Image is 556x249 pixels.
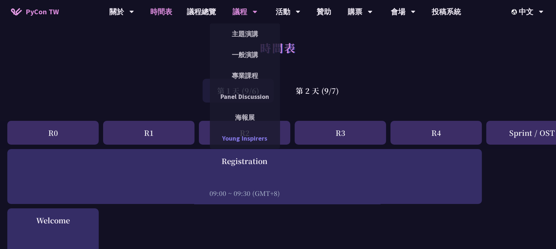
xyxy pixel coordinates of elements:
a: 一般演講 [210,46,280,63]
a: 主題演講 [210,25,280,42]
img: Home icon of PyCon TW 2025 [11,8,22,15]
a: PyCon TW [4,3,66,21]
div: R2 [199,121,290,145]
div: 第 2 天 (9/7) [281,79,353,103]
a: 專業課程 [210,67,280,84]
div: 第 1 天 (9/6) [203,79,274,103]
img: Locale Icon [511,9,519,15]
a: 海報展 [210,109,280,126]
span: PyCon TW [26,6,59,17]
div: Welcome [11,215,95,226]
div: 09:00 ~ 09:30 (GMT+8) [11,189,478,198]
div: R1 [103,121,194,145]
a: Panel Discussion [210,88,280,105]
a: Young Inspirers [210,130,280,147]
div: R4 [390,121,482,145]
div: R3 [295,121,386,145]
div: Registration [11,156,478,167]
div: R0 [7,121,99,145]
